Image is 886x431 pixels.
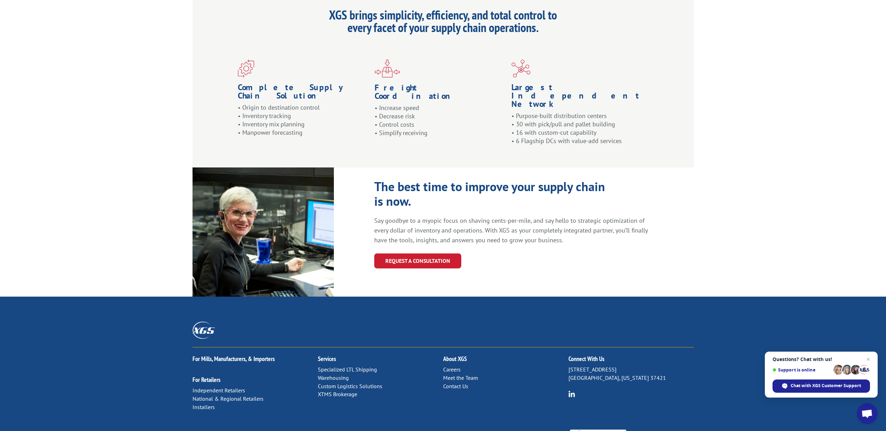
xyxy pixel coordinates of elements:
a: Independent Retailers [193,387,245,394]
img: group-6 [569,391,575,397]
span: Support is online [773,367,831,373]
img: xgs-icon-largest-independent-network-red [511,60,531,78]
a: Careers [443,366,461,373]
h1: XGS brings simplicity, efficiency, and total control to every facet of your supply chain operations. [318,9,569,37]
a: Meet the Team [443,374,478,381]
a: Specialized LTL Shipping [318,366,377,373]
h1: The best time to improve your supply chain is now. [374,179,611,212]
p: • Increase speed • Decrease risk • Control costs • Simplify receiving [375,104,506,137]
a: Installers [193,403,215,410]
a: XTMS Brokerage [318,391,357,398]
h1: Largest Independent Network [511,83,648,112]
img: XGS_Logos_ALL_2024_All_White [193,322,215,339]
p: • Origin to destination control • Inventory tracking • Inventory mix planning • Manpower forecasting [238,103,369,143]
a: Services [318,355,336,363]
span: Questions? Chat with us! [773,356,870,362]
a: Custom Logistics Solutions [318,383,382,390]
a: Open chat [857,403,878,424]
p: • Purpose-built distribution centers • 30 with pick/pull and pallet building • 16 with custom-cut... [511,112,648,145]
img: xgs-icon-flooring-freight-consolidation-red [375,60,400,78]
img: xgs-icon-complete-supply-chain-solution-red [238,60,254,78]
a: Warehousing [318,374,349,381]
a: About XGS [443,355,467,363]
a: Contact Us [443,383,468,390]
span: Chat with XGS Customer Support [791,383,861,389]
a: National & Regional Retailers [193,395,264,402]
a: REQUEST A CONSULTATION [374,253,461,268]
img: XGS_Expert_Consultant [193,167,334,297]
p: Say goodbye to a myopic focus on shaving cents-per-mile, and say hello to strategic optimization ... [374,216,650,245]
h1: Freight Coordination [375,84,506,104]
h1: Complete Supply Chain Solution [238,83,369,103]
a: For Retailers [193,376,220,384]
p: [STREET_ADDRESS] [GEOGRAPHIC_DATA], [US_STATE] 37421 [569,366,694,382]
span: Chat with XGS Customer Support [773,379,870,393]
h2: Connect With Us [569,356,694,366]
a: For Mills, Manufacturers, & Importers [193,355,275,363]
